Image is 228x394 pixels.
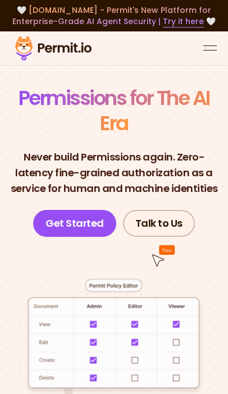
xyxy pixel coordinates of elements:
[163,16,204,28] a: Try it here
[19,84,210,138] span: Permissions for The AI Era
[11,34,95,63] img: Permit logo
[12,4,211,27] span: [DOMAIN_NAME] - Permit's New Platform for Enterprise-Grade AI Agent Security |
[11,4,217,27] div: 🤍 🤍
[9,149,219,196] p: Never build Permissions again. Zero-latency fine-grained authorization as a service for human and...
[33,210,116,237] a: Get Started
[123,210,195,237] a: Talk to Us
[203,42,217,55] button: open menu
